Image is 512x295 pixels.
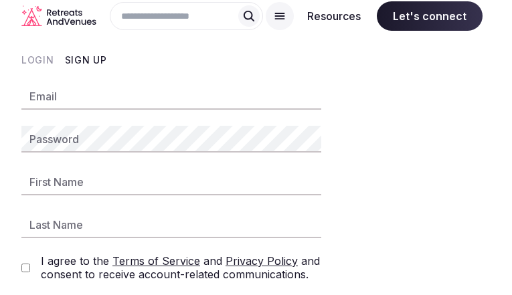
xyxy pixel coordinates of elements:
[296,1,371,31] button: Resources
[21,5,96,26] a: Visit the homepage
[226,254,298,268] a: Privacy Policy
[21,5,96,26] svg: Retreats and Venues company logo
[112,254,200,268] a: Terms of Service
[41,254,321,281] label: I agree to the and and consent to receive account-related communications.
[377,1,483,31] span: Let's connect
[65,54,107,67] button: Sign Up
[21,54,54,67] button: Login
